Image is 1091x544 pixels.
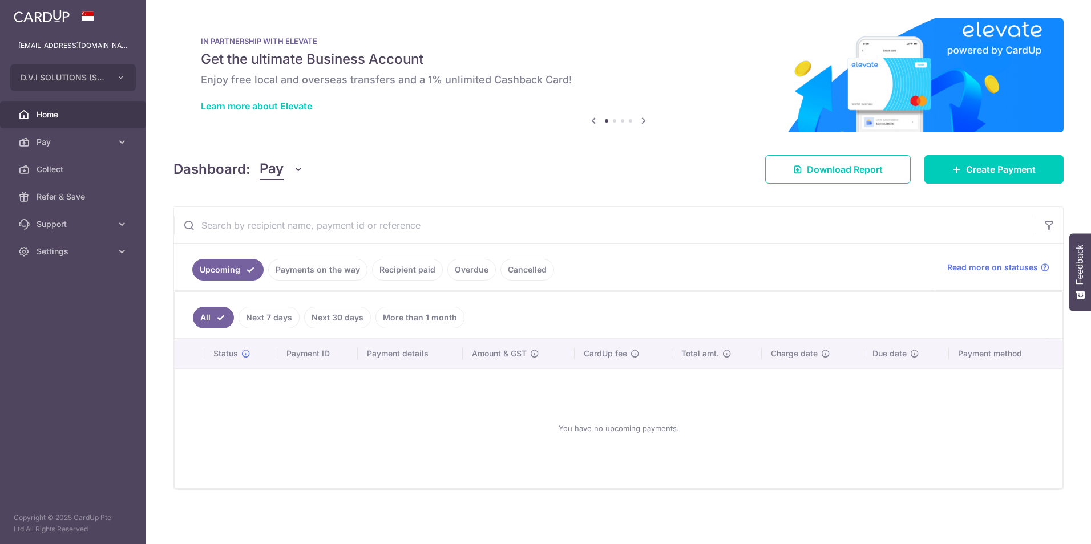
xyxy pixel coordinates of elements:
[765,155,911,184] a: Download Report
[173,159,250,180] h4: Dashboard:
[239,307,300,328] a: Next 7 days
[260,159,284,180] span: Pay
[14,9,70,23] img: CardUp
[372,259,443,281] a: Recipient paid
[924,155,1064,184] a: Create Payment
[37,191,112,202] span: Refer & Save
[188,378,1049,478] div: You have no upcoming payments.
[268,259,367,281] a: Payments on the way
[201,73,1036,87] h6: Enjoy free local and overseas transfers and a 1% unlimited Cashback Card!
[966,163,1036,176] span: Create Payment
[947,262,1049,273] a: Read more on statuses
[472,348,527,359] span: Amount & GST
[37,109,112,120] span: Home
[260,159,304,180] button: Pay
[949,339,1062,368] th: Payment method
[872,348,907,359] span: Due date
[201,36,1036,46] p: IN PARTNERSHIP WITH ELEVATE
[500,259,554,281] a: Cancelled
[771,348,818,359] span: Charge date
[947,262,1038,273] span: Read more on statuses
[37,246,112,257] span: Settings
[304,307,371,328] a: Next 30 days
[192,259,264,281] a: Upcoming
[193,307,234,328] a: All
[213,348,238,359] span: Status
[201,50,1036,68] h5: Get the ultimate Business Account
[447,259,496,281] a: Overdue
[173,18,1064,132] img: Renovation banner
[10,64,136,91] button: D.V.I SOLUTIONS (S) PTE. LTD.
[1069,233,1091,311] button: Feedback - Show survey
[584,348,627,359] span: CardUp fee
[37,164,112,175] span: Collect
[807,163,883,176] span: Download Report
[37,218,112,230] span: Support
[358,339,463,368] th: Payment details
[201,100,312,112] a: Learn more about Elevate
[21,72,105,83] span: D.V.I SOLUTIONS (S) PTE. LTD.
[174,207,1036,243] input: Search by recipient name, payment id or reference
[18,40,128,51] p: [EMAIL_ADDRESS][DOMAIN_NAME]
[681,348,719,359] span: Total amt.
[375,307,464,328] a: More than 1 month
[1075,245,1085,285] span: Feedback
[277,339,358,368] th: Payment ID
[37,136,112,148] span: Pay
